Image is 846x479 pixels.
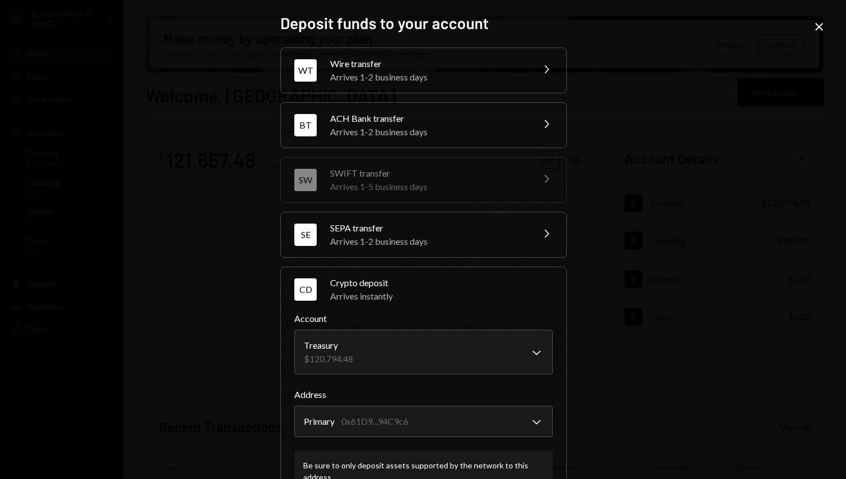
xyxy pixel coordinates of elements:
button: WTWire transferArrives 1-2 business days [281,48,566,93]
div: Wire transfer [330,57,526,70]
div: Arrives 1-2 business days [330,70,526,84]
button: Account [294,330,553,374]
div: SWIFT transfer [330,167,526,180]
button: SWSWIFT transferArrives 1-5 business days [281,158,566,202]
div: SW [294,169,317,191]
label: Address [294,388,553,401]
button: CDCrypto depositArrives instantly [281,267,566,312]
div: WT [294,59,317,82]
div: Crypto deposit [330,276,553,290]
label: Account [294,312,553,325]
div: BT [294,114,317,136]
div: CD [294,278,317,301]
div: ACH Bank transfer [330,112,526,125]
div: Arrives 1-5 business days [330,180,526,193]
button: BTACH Bank transferArrives 1-2 business days [281,103,566,148]
div: Arrives 1-2 business days [330,125,526,139]
div: 0x61D9...94C9c6 [341,415,408,428]
button: Address [294,406,553,437]
button: SESEPA transferArrives 1-2 business days [281,212,566,257]
div: Arrives 1-2 business days [330,235,526,248]
h2: Deposit funds to your account [280,12,566,34]
div: SE [294,224,317,246]
div: SEPA transfer [330,221,526,235]
div: Arrives instantly [330,290,553,303]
